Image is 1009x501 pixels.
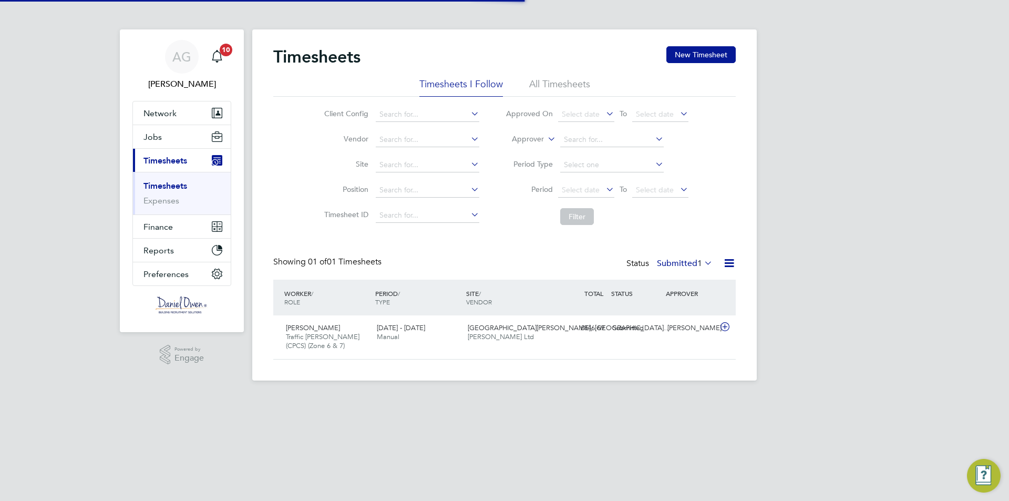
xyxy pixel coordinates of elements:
[506,109,553,118] label: Approved On
[376,208,479,223] input: Search for...
[609,320,663,337] div: Submitted
[311,289,313,298] span: /
[273,46,361,67] h2: Timesheets
[273,257,384,268] div: Showing
[376,183,479,198] input: Search for...
[132,296,231,313] a: Go to home page
[284,298,300,306] span: ROLE
[616,182,630,196] span: To
[172,50,191,64] span: AG
[174,345,204,354] span: Powered by
[609,284,663,303] div: STATUS
[132,78,231,90] span: Amy Garcia
[143,132,162,142] span: Jobs
[967,459,1001,493] button: Engage Resource Center
[143,246,174,255] span: Reports
[143,181,187,191] a: Timesheets
[663,284,718,303] div: APPROVER
[377,323,425,332] span: [DATE] - [DATE]
[626,257,715,271] div: Status
[308,257,327,267] span: 01 of
[133,101,231,125] button: Network
[529,78,590,97] li: All Timesheets
[506,185,553,194] label: Period
[584,289,603,298] span: TOTAL
[160,345,204,365] a: Powered byEngage
[466,298,492,306] span: VENDOR
[133,215,231,238] button: Finance
[133,125,231,148] button: Jobs
[174,354,204,363] span: Engage
[616,107,630,120] span: To
[133,149,231,172] button: Timesheets
[220,44,232,56] span: 10
[479,289,481,298] span: /
[377,332,399,341] span: Manual
[398,289,400,298] span: /
[133,172,231,214] div: Timesheets
[133,239,231,262] button: Reports
[562,185,600,195] span: Select date
[419,78,503,97] li: Timesheets I Follow
[560,158,664,172] input: Select one
[133,262,231,285] button: Preferences
[636,185,674,195] span: Select date
[132,40,231,90] a: AG[PERSON_NAME]
[286,323,340,332] span: [PERSON_NAME]
[282,284,373,311] div: WORKER
[321,185,368,194] label: Position
[560,208,594,225] button: Filter
[506,159,553,169] label: Period Type
[666,46,736,63] button: New Timesheet
[373,284,464,311] div: PERIOD
[554,320,609,337] div: £846.69
[143,222,173,232] span: Finance
[321,210,368,219] label: Timesheet ID
[308,257,382,267] span: 01 Timesheets
[468,332,534,341] span: [PERSON_NAME] Ltd
[562,109,600,119] span: Select date
[464,284,554,311] div: SITE
[376,107,479,122] input: Search for...
[120,29,244,332] nav: Main navigation
[636,109,674,119] span: Select date
[321,109,368,118] label: Client Config
[560,132,664,147] input: Search for...
[143,269,189,279] span: Preferences
[497,134,544,145] label: Approver
[376,132,479,147] input: Search for...
[286,332,359,350] span: Traffic [PERSON_NAME] (CPCS) (Zone 6 & 7)
[697,258,702,269] span: 1
[156,296,208,313] img: danielowen-logo-retina.png
[207,40,228,74] a: 10
[375,298,390,306] span: TYPE
[321,134,368,144] label: Vendor
[143,156,187,166] span: Timesheets
[143,108,177,118] span: Network
[321,159,368,169] label: Site
[663,320,718,337] div: [PERSON_NAME]
[657,258,713,269] label: Submitted
[468,323,671,332] span: [GEOGRAPHIC_DATA][PERSON_NAME], [GEOGRAPHIC_DATA]…
[376,158,479,172] input: Search for...
[143,196,179,206] a: Expenses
